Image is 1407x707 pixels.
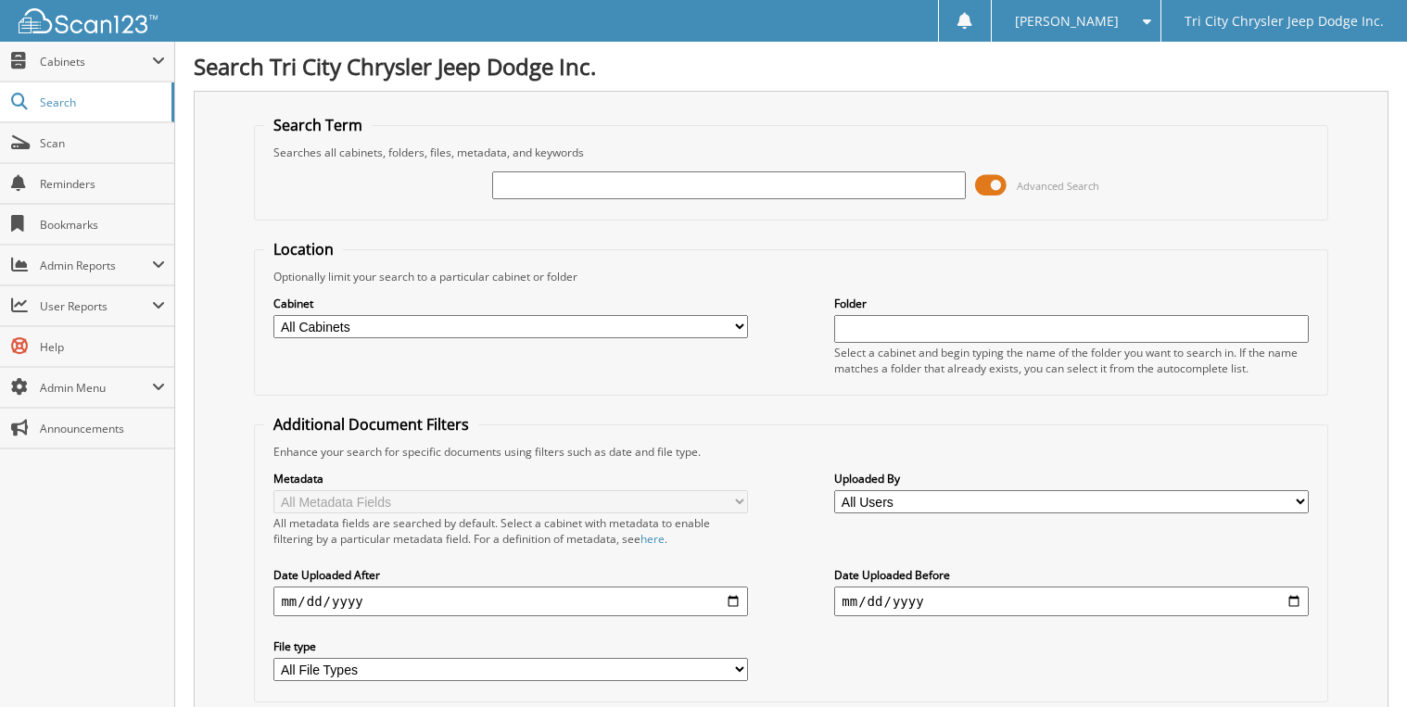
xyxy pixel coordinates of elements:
legend: Search Term [264,115,372,135]
span: Reminders [40,176,165,192]
iframe: Chat Widget [1314,618,1407,707]
legend: Location [264,239,343,259]
span: Scan [40,135,165,151]
img: scan123-logo-white.svg [19,8,158,33]
label: Date Uploaded After [273,567,747,583]
div: All metadata fields are searched by default. Select a cabinet with metadata to enable filtering b... [273,515,747,547]
div: Optionally limit your search to a particular cabinet or folder [264,269,1317,284]
label: Uploaded By [834,471,1308,486]
span: Advanced Search [1017,179,1099,193]
label: Cabinet [273,296,747,311]
legend: Additional Document Filters [264,414,478,435]
input: start [273,587,747,616]
span: Tri City Chrysler Jeep Dodge Inc. [1185,16,1384,27]
span: Admin Reports [40,258,152,273]
label: Date Uploaded Before [834,567,1308,583]
h1: Search Tri City Chrysler Jeep Dodge Inc. [194,51,1388,82]
label: Folder [834,296,1308,311]
span: [PERSON_NAME] [1015,16,1119,27]
div: Enhance your search for specific documents using filters such as date and file type. [264,444,1317,460]
span: Announcements [40,421,165,436]
span: Admin Menu [40,380,152,396]
span: Cabinets [40,54,152,69]
span: Help [40,339,165,355]
label: Metadata [273,471,747,486]
label: File type [273,638,747,654]
div: Searches all cabinets, folders, files, metadata, and keywords [264,145,1317,160]
span: Search [40,95,162,110]
span: Bookmarks [40,217,165,233]
div: Select a cabinet and begin typing the name of the folder you want to search in. If the name match... [834,345,1308,376]
input: end [834,587,1308,616]
span: User Reports [40,298,152,314]
a: here [640,531,665,547]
